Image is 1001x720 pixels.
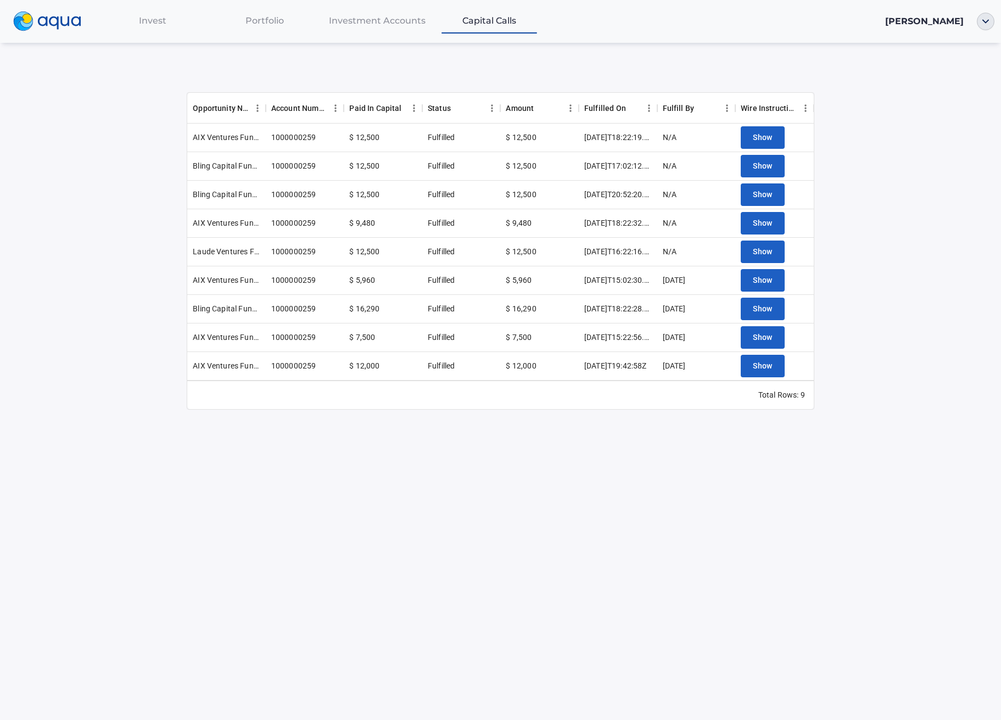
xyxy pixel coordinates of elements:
[193,93,249,124] div: Opportunity Name
[271,275,316,286] div: 1000000259
[349,303,379,314] div: $ 16,290
[349,217,375,228] div: $ 9,480
[885,16,964,26] span: [PERSON_NAME]
[663,132,676,143] div: N/A
[193,189,260,200] div: Bling Capital Fund IV
[428,160,455,171] div: Fulfilled
[349,93,401,124] div: Paid In Capital
[663,93,695,124] div: Fulfill By
[584,160,652,171] div: 2024-02-12T17:02:12.360205Z
[753,188,773,202] span: Show
[657,93,736,124] div: Fulfill By
[406,100,422,116] button: Menu
[741,126,785,149] button: Show
[271,246,316,257] div: 1000000259
[193,275,260,286] div: AIX Ventures Fund II
[663,217,676,228] div: N/A
[753,302,773,316] span: Show
[758,389,805,400] div: Total Rows: 9
[506,332,532,343] div: $ 7,500
[428,217,455,228] div: Fulfilled
[741,298,785,320] button: Show
[428,303,455,314] div: Fulfilled
[753,245,773,259] span: Show
[271,132,316,143] div: 1000000259
[741,355,785,377] button: Show
[13,12,81,31] img: logo
[735,93,814,124] div: Wire Instructions
[428,360,455,371] div: Fulfilled
[193,332,260,343] div: AIX Ventures Fund II
[349,189,379,200] div: $ 12,500
[579,93,657,124] div: Fulfilled On
[584,189,652,200] div: 2024-02-09T20:52:20.880591Z
[193,303,260,314] div: Bling Capital Fund IV
[741,212,785,235] button: Show
[506,246,536,257] div: $ 12,500
[484,100,500,116] button: Menu
[584,132,652,143] div: 2023-10-23T18:22:19.675864Z
[349,132,379,143] div: $ 12,500
[506,217,532,228] div: $ 9,480
[428,189,455,200] div: Fulfilled
[349,275,375,286] div: $ 5,960
[428,275,455,286] div: Fulfilled
[428,246,455,257] div: Fulfilled
[506,189,536,200] div: $ 12,500
[209,9,321,32] a: Portfolio
[349,160,379,171] div: $ 12,500
[271,217,316,228] div: 1000000259
[271,303,316,314] div: 1000000259
[641,100,657,116] button: Menu
[266,93,344,124] div: Account Number
[741,183,785,206] button: Show
[193,160,260,171] div: Bling Capital Fund IV Opps
[271,93,328,124] div: Account Number
[753,159,773,173] span: Show
[584,275,652,286] div: 2024-08-28T15:02:30.063940Z
[663,160,676,171] div: N/A
[349,360,379,371] div: $ 12,000
[797,100,814,116] button: Menu
[584,246,652,257] div: 2024-09-03T16:22:16.878992Z
[663,332,686,343] div: 2025-06-16
[663,189,676,200] div: N/A
[271,332,316,343] div: 1000000259
[428,93,451,124] div: Status
[753,216,773,230] span: Show
[663,303,686,314] div: 2025-06-04
[139,15,166,26] span: Invest
[753,331,773,344] span: Show
[506,275,532,286] div: $ 5,960
[271,160,316,171] div: 1000000259
[741,155,785,177] button: Show
[584,93,626,124] div: Fulfilled On
[719,100,735,116] button: Menu
[433,9,545,32] a: Capital Calls
[271,189,316,200] div: 1000000259
[741,241,785,263] button: Show
[741,326,785,349] button: Show
[249,100,266,116] button: Menu
[584,217,652,228] div: 2024-04-25T18:22:32.656322Z
[327,100,344,116] button: Menu
[193,246,260,257] div: Laude Ventures Fund I
[506,360,536,371] div: $ 12,000
[187,93,266,124] div: Opportunity Name
[271,360,316,371] div: 1000000259
[7,9,97,34] a: logo
[663,246,676,257] div: N/A
[562,100,579,116] button: Menu
[663,275,686,286] div: 2024-08-30
[741,269,785,292] button: Show
[193,132,260,143] div: AIX Ventures Fund II
[428,132,455,143] div: Fulfilled
[193,217,260,228] div: AIX Ventures Fund II
[329,15,426,26] span: Investment Accounts
[753,274,773,287] span: Show
[741,93,797,124] div: Wire Instructions
[422,93,501,124] div: Status
[428,332,455,343] div: Fulfilled
[584,303,652,314] div: 2025-06-02T18:22:28.520385Z
[193,360,260,371] div: AIX Ventures Fund II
